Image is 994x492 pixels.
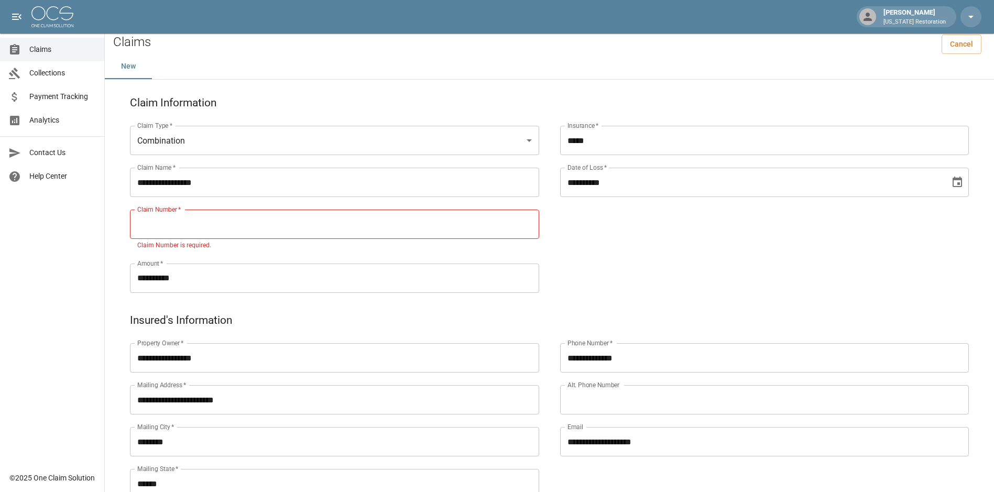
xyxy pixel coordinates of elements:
[29,147,96,158] span: Contact Us
[29,171,96,182] span: Help Center
[567,163,607,172] label: Date of Loss
[137,163,176,172] label: Claim Name
[567,121,598,130] label: Insurance
[137,205,181,214] label: Claim Number
[105,54,994,79] div: dynamic tabs
[29,91,96,102] span: Payment Tracking
[137,380,186,389] label: Mailing Address
[137,259,163,268] label: Amount
[567,338,613,347] label: Phone Number
[137,240,532,251] p: Claim Number is required.
[942,35,981,54] a: Cancel
[879,7,950,26] div: [PERSON_NAME]
[31,6,73,27] img: ocs-logo-white-transparent.png
[29,44,96,55] span: Claims
[130,126,539,155] div: Combination
[113,35,151,50] h2: Claims
[29,68,96,79] span: Collections
[883,18,946,27] p: [US_STATE] Restoration
[947,172,968,193] button: Choose date, selected date is Jul 10, 2025
[29,115,96,126] span: Analytics
[567,422,583,431] label: Email
[9,473,95,483] div: © 2025 One Claim Solution
[137,121,172,130] label: Claim Type
[137,422,174,431] label: Mailing City
[6,6,27,27] button: open drawer
[105,54,152,79] button: New
[567,380,619,389] label: Alt. Phone Number
[137,464,178,473] label: Mailing State
[137,338,184,347] label: Property Owner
